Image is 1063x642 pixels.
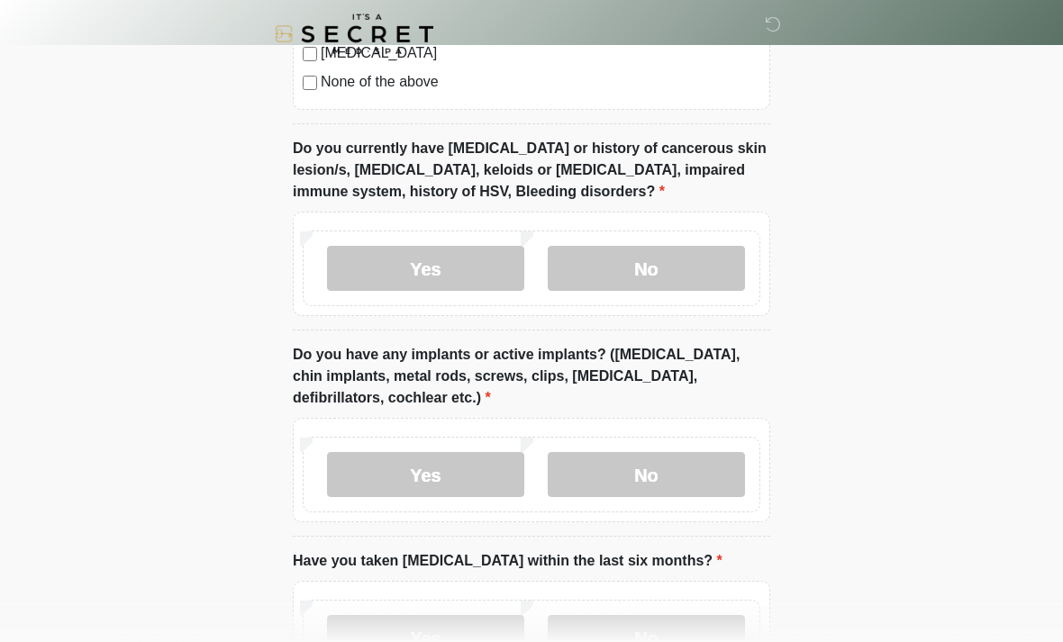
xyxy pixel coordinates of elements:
[321,71,760,93] label: None of the above
[293,344,770,409] label: Do you have any implants or active implants? ([MEDICAL_DATA], chin implants, metal rods, screws, ...
[548,246,745,291] label: No
[327,246,524,291] label: Yes
[548,452,745,497] label: No
[293,138,770,203] label: Do you currently have [MEDICAL_DATA] or history of cancerous skin lesion/s, [MEDICAL_DATA], keloi...
[303,76,317,90] input: None of the above
[275,14,433,54] img: It's A Secret Med Spa Logo
[327,452,524,497] label: Yes
[293,550,722,572] label: Have you taken [MEDICAL_DATA] within the last six months?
